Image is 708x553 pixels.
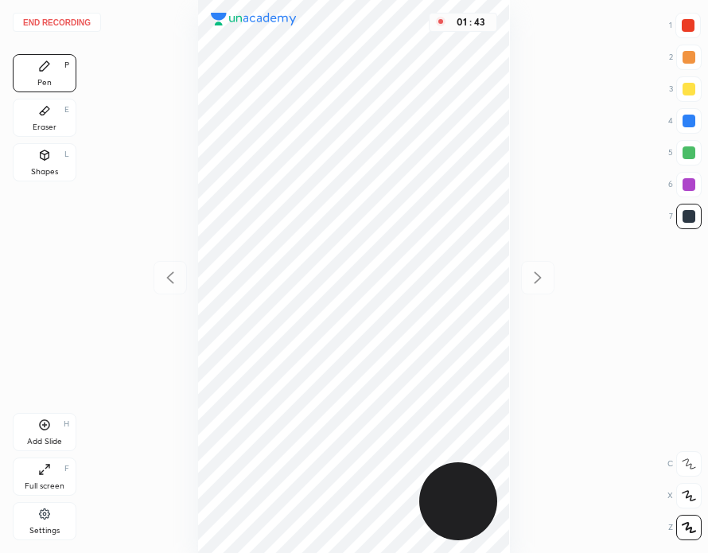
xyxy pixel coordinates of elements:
[64,106,69,114] div: E
[211,13,297,25] img: logo.38c385cc.svg
[13,13,101,32] button: End recording
[668,140,702,166] div: 5
[64,61,69,69] div: P
[64,465,69,473] div: F
[37,79,52,87] div: Pen
[64,420,69,428] div: H
[669,13,701,38] div: 1
[669,45,702,70] div: 2
[25,482,64,490] div: Full screen
[669,204,702,229] div: 7
[667,483,702,508] div: X
[27,438,62,446] div: Add Slide
[452,17,490,28] div: 01 : 43
[668,515,702,540] div: Z
[64,150,69,158] div: L
[29,527,60,535] div: Settings
[669,76,702,102] div: 3
[33,123,56,131] div: Eraser
[667,451,702,477] div: C
[668,172,702,197] div: 6
[668,108,702,134] div: 4
[31,168,58,176] div: Shapes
